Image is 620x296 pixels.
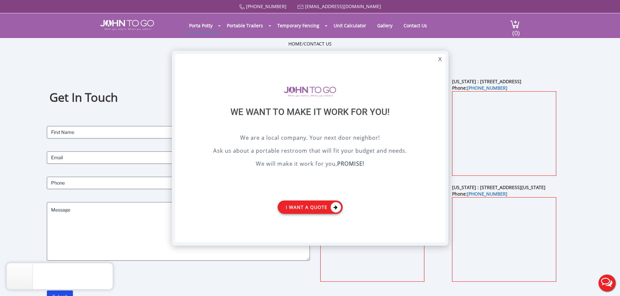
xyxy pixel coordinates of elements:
[191,134,429,143] p: We are a local company. Your next door neighbor!
[337,160,364,167] b: PROMISE!
[284,86,336,97] img: logo of viptogo
[191,147,429,156] p: Ask us about a portable restroom that will fit your budget and needs.
[191,107,429,134] div: We want to make it work for you!
[191,160,429,169] p: We will make it work for you,
[594,270,620,296] button: Live Chat
[278,200,343,214] a: I want a Quote
[435,54,445,65] div: X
